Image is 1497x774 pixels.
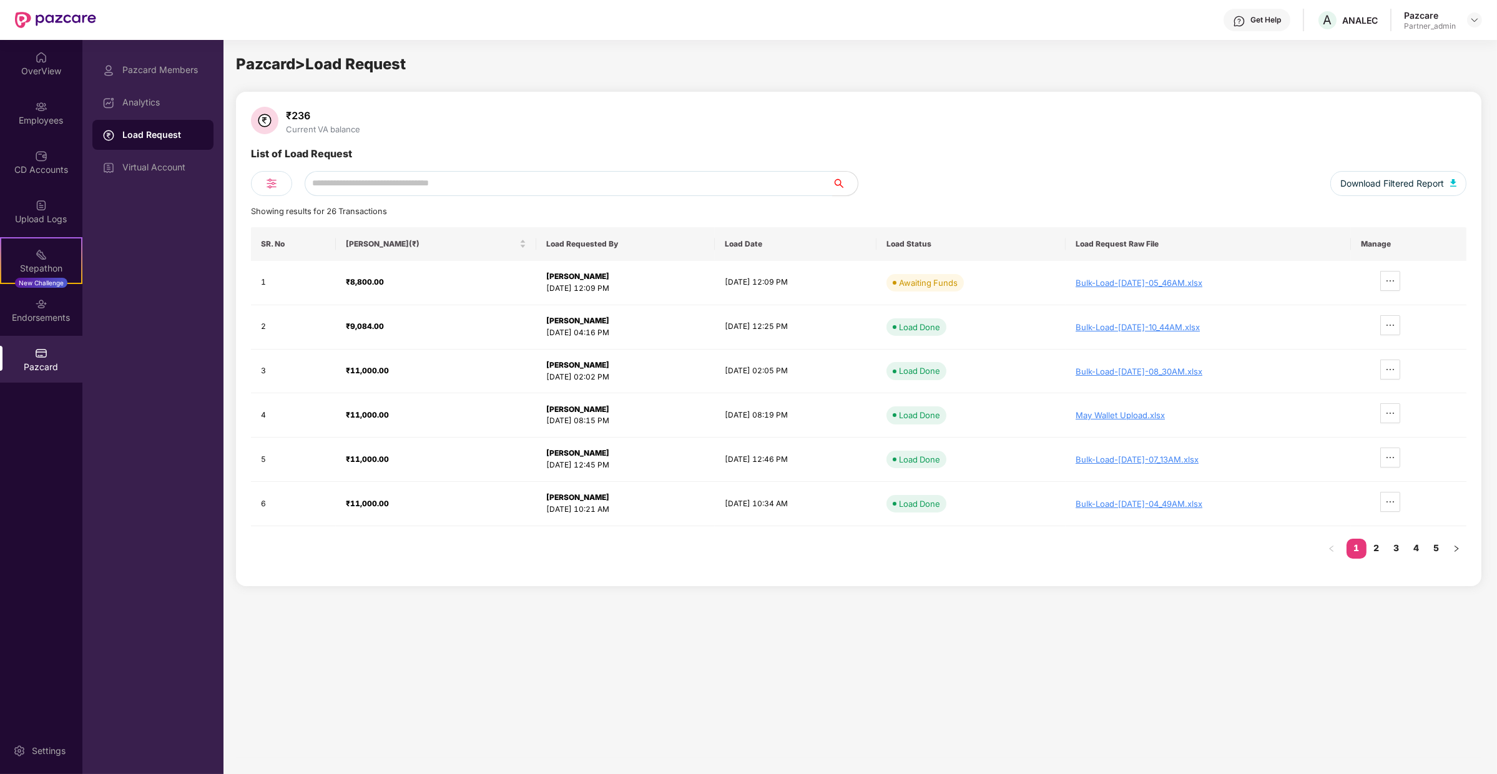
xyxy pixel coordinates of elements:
[1076,366,1341,376] div: Bulk-Load-[DATE]-08_30AM.xlsx
[1380,315,1400,335] button: ellipsis
[1404,9,1456,21] div: Pazcare
[1381,320,1400,330] span: ellipsis
[1446,539,1466,559] li: Next Page
[1406,539,1426,557] a: 4
[35,248,47,261] img: svg+xml;base64,PHN2ZyB4bWxucz0iaHR0cDovL3d3dy53My5vcmcvMjAwMC9zdmciIHdpZHRoPSIyMSIgaGVpZ2h0PSIyMC...
[1330,171,1466,196] button: Download Filtered Report
[546,360,609,370] strong: [PERSON_NAME]
[546,492,609,502] strong: [PERSON_NAME]
[346,277,384,287] strong: ₹8,800.00
[1381,276,1400,286] span: ellipsis
[876,227,1066,261] th: Load Status
[1380,403,1400,423] button: ellipsis
[832,179,858,189] span: search
[35,150,47,162] img: svg+xml;base64,PHN2ZyBpZD0iQ0RfQWNjb3VudHMiIGRhdGEtbmFtZT0iQ0QgQWNjb3VudHMiIHhtbG5zPSJodHRwOi8vd3...
[715,305,876,350] td: [DATE] 12:25 PM
[35,51,47,64] img: svg+xml;base64,PHN2ZyBpZD0iSG9tZSIgeG1sbnM9Imh0dHA6Ly93d3cudzMub3JnLzIwMDAvc3ZnIiB3aWR0aD0iMjAiIG...
[102,162,115,174] img: svg+xml;base64,PHN2ZyBpZD0iVmlydHVhbF9BY2NvdW50IiBkYXRhLW5hbWU9IlZpcnR1YWwgQWNjb3VudCIgeG1sbnM9Im...
[1387,539,1406,559] li: 3
[346,499,389,508] strong: ₹11,000.00
[251,207,387,216] span: Showing results for 26 Transactions
[122,162,204,172] div: Virtual Account
[899,321,940,333] div: Load Done
[899,277,958,289] div: Awaiting Funds
[715,438,876,482] td: [DATE] 12:46 PM
[336,227,536,261] th: Load Amount(₹)
[1233,15,1245,27] img: svg+xml;base64,PHN2ZyBpZD0iSGVscC0zMngzMiIgeG1sbnM9Imh0dHA6Ly93d3cudzMub3JnLzIwMDAvc3ZnIiB3aWR0aD...
[536,227,715,261] th: Load Requested By
[832,171,858,196] button: search
[1470,15,1480,25] img: svg+xml;base64,PHN2ZyBpZD0iRHJvcGRvd24tMzJ4MzIiIHhtbG5zPSJodHRwOi8vd3d3LnczLm9yZy8yMDAwL3N2ZyIgd2...
[546,448,609,458] strong: [PERSON_NAME]
[122,65,204,75] div: Pazcard Members
[1322,539,1342,559] button: left
[1076,278,1341,288] div: Bulk-Load-[DATE]-05_46AM.xlsx
[546,327,705,339] div: [DATE] 04:16 PM
[251,305,336,350] td: 2
[899,365,940,377] div: Load Done
[35,199,47,212] img: svg+xml;base64,PHN2ZyBpZD0iVXBsb2FkX0xvZ3MiIGRhdGEtbmFtZT0iVXBsb2FkIExvZ3MiIHhtbG5zPSJodHRwOi8vd3...
[251,261,336,305] td: 1
[899,409,940,421] div: Load Done
[35,100,47,113] img: svg+xml;base64,PHN2ZyBpZD0iRW1wbG95ZWVzIiB4bWxucz0iaHR0cDovL3d3dy53My5vcmcvMjAwMC9zdmciIHdpZHRoPS...
[1450,179,1456,187] img: svg+xml;base64,PHN2ZyB4bWxucz0iaHR0cDovL3d3dy53My5vcmcvMjAwMC9zdmciIHhtbG5zOnhsaW5rPSJodHRwOi8vd3...
[35,347,47,360] img: svg+xml;base64,PHN2ZyBpZD0iUGF6Y2FyZCIgeG1sbnM9Imh0dHA6Ly93d3cudzMub3JnLzIwMDAvc3ZnIiB3aWR0aD0iMj...
[346,454,389,464] strong: ₹11,000.00
[546,415,705,427] div: [DATE] 08:15 PM
[122,97,204,107] div: Analytics
[1066,227,1351,261] th: Load Request Raw File
[546,459,705,471] div: [DATE] 12:45 PM
[13,745,26,757] img: svg+xml;base64,PHN2ZyBpZD0iU2V0dGluZy0yMHgyMCIgeG1sbnM9Imh0dHA6Ly93d3cudzMub3JnLzIwMDAvc3ZnIiB3aW...
[715,227,876,261] th: Load Date
[251,438,336,482] td: 5
[346,366,389,375] strong: ₹11,000.00
[546,316,609,325] strong: [PERSON_NAME]
[251,107,278,134] img: svg+xml;base64,PHN2ZyB4bWxucz0iaHR0cDovL3d3dy53My5vcmcvMjAwMC9zdmciIHdpZHRoPSIzNiIgaGVpZ2h0PSIzNi...
[1453,545,1460,552] span: right
[1426,539,1446,559] li: 5
[1380,492,1400,512] button: ellipsis
[251,227,336,261] th: SR. No
[1322,539,1342,559] li: Previous Page
[1076,410,1341,420] div: May Wallet Upload.xlsx
[1351,227,1466,261] th: Manage
[1381,453,1400,463] span: ellipsis
[715,393,876,438] td: [DATE] 08:19 PM
[28,745,69,757] div: Settings
[102,97,115,109] img: svg+xml;base64,PHN2ZyBpZD0iRGFzaGJvYXJkIiB4bWxucz0iaHR0cDovL3d3dy53My5vcmcvMjAwMC9zdmciIHdpZHRoPS...
[251,393,336,438] td: 4
[546,404,609,414] strong: [PERSON_NAME]
[1342,14,1378,26] div: ANALEC
[1446,539,1466,559] button: right
[1,262,81,275] div: Stepathon
[1076,499,1341,509] div: Bulk-Load-[DATE]-04_49AM.xlsx
[1340,177,1444,190] span: Download Filtered Report
[1076,454,1341,464] div: Bulk-Load-[DATE]-07_13AM.xlsx
[283,109,363,122] div: ₹236
[283,124,363,134] div: Current VA balance
[1380,360,1400,380] button: ellipsis
[1323,12,1332,27] span: A
[1426,539,1446,557] a: 5
[346,239,517,249] span: [PERSON_NAME](₹)
[546,272,609,281] strong: [PERSON_NAME]
[1367,539,1387,559] li: 2
[1250,15,1281,25] div: Get Help
[1367,539,1387,557] a: 2
[715,350,876,394] td: [DATE] 02:05 PM
[546,504,705,516] div: [DATE] 10:21 AM
[1347,539,1367,559] li: 1
[1328,545,1335,552] span: left
[1381,497,1400,507] span: ellipsis
[346,410,389,419] strong: ₹11,000.00
[1381,408,1400,418] span: ellipsis
[715,482,876,526] td: [DATE] 10:34 AM
[122,129,204,141] div: Load Request
[1381,365,1400,375] span: ellipsis
[1076,322,1341,332] div: Bulk-Load-[DATE]-10_44AM.xlsx
[1406,539,1426,559] li: 4
[715,261,876,305] td: [DATE] 12:09 PM
[102,64,115,77] img: svg+xml;base64,PHN2ZyBpZD0iUHJvZmlsZSIgeG1sbnM9Imh0dHA6Ly93d3cudzMub3JnLzIwMDAvc3ZnIiB3aWR0aD0iMj...
[1347,539,1367,557] a: 1
[35,298,47,310] img: svg+xml;base64,PHN2ZyBpZD0iRW5kb3JzZW1lbnRzIiB4bWxucz0iaHR0cDovL3d3dy53My5vcmcvMjAwMC9zdmciIHdpZH...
